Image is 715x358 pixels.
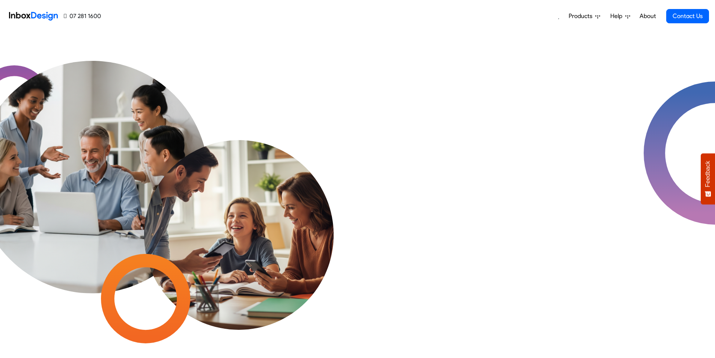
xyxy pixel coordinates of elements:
span: Feedback [704,161,711,187]
a: 07 281 1600 [64,12,101,21]
span: Products [569,12,595,21]
a: Products [566,9,603,24]
a: Help [607,9,633,24]
button: Feedback - Show survey [701,153,715,204]
a: About [637,9,658,24]
div: Maximising Efficient & Engagement, Connecting Schools, Families, and Students. [363,139,545,252]
a: Contact Us [666,9,709,23]
img: parents_with_child.png [120,93,357,330]
span: Help [610,12,625,21]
